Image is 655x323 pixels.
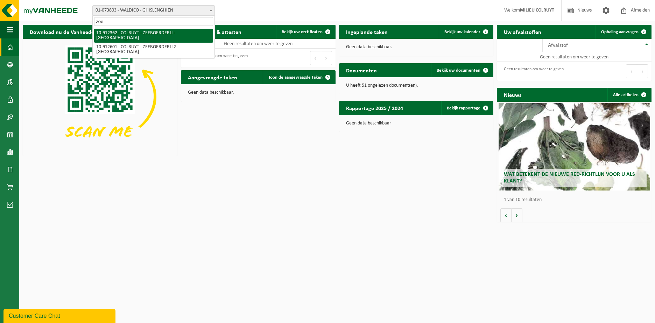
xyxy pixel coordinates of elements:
h2: Nieuws [497,88,528,101]
a: Bekijk uw certificaten [276,25,335,39]
h2: Download nu de Vanheede+ app! [23,25,116,38]
button: Next [637,64,648,78]
td: Geen resultaten om weer te geven [497,52,652,62]
button: Vorige [500,208,512,222]
span: 01-073803 - WALDICO - GHISLENGHIEN [93,6,214,15]
a: Wat betekent de nieuwe RED-richtlijn voor u als klant? [499,103,650,191]
button: Volgende [512,208,522,222]
a: Ophaling aanvragen [596,25,651,39]
h2: Documenten [339,63,384,77]
a: Bekijk uw kalender [439,25,493,39]
p: 1 van 10 resultaten [504,198,648,202]
li: 10-912362 - COLRUYT - ZEEBOERDERIJ - [GEOGRAPHIC_DATA] [94,29,213,43]
li: 10-912601 - COLRUYT - ZEEBOERDERIJ 2 - [GEOGRAPHIC_DATA] [94,43,213,57]
img: Download de VHEPlus App [23,39,177,155]
span: Afvalstof [548,43,568,48]
span: Wat betekent de nieuwe RED-richtlijn voor u als klant? [504,172,635,184]
span: Bekijk uw kalender [444,30,480,34]
span: Bekijk uw documenten [437,68,480,73]
p: Geen data beschikbaar. [346,45,487,50]
div: Geen resultaten om weer te geven [500,64,564,79]
button: Previous [626,64,637,78]
strong: MILIEU COLRUYT [520,8,554,13]
h2: Aangevraagde taken [181,70,244,84]
td: Geen resultaten om weer te geven [181,39,336,49]
iframe: chat widget [3,308,117,323]
div: Geen resultaten om weer te geven [184,50,248,66]
h2: Rapportage 2025 / 2024 [339,101,410,115]
a: Bekijk rapportage [441,101,493,115]
a: Bekijk uw documenten [431,63,493,77]
span: Toon de aangevraagde taken [268,75,323,80]
p: Geen data beschikbaar [346,121,487,126]
button: Previous [310,51,321,65]
a: Toon de aangevraagde taken [263,70,335,84]
a: Alle artikelen [607,88,651,102]
p: U heeft 51 ongelezen document(en). [346,83,487,88]
span: Bekijk uw certificaten [282,30,323,34]
h2: Uw afvalstoffen [497,25,548,38]
span: Ophaling aanvragen [601,30,639,34]
button: Next [321,51,332,65]
span: 01-073803 - WALDICO - GHISLENGHIEN [92,5,215,16]
h2: Ingeplande taken [339,25,395,38]
p: Geen data beschikbaar. [188,90,329,95]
